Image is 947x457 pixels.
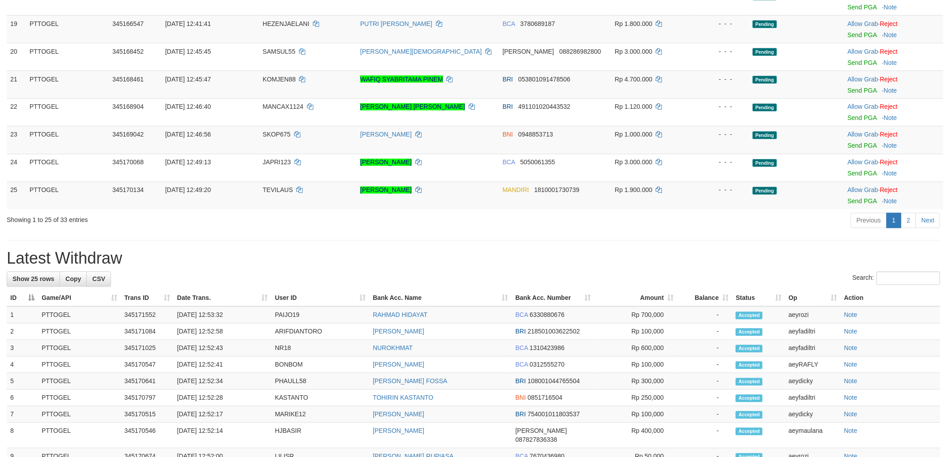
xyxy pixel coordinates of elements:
a: [PERSON_NAME] [360,131,412,138]
td: - [678,423,733,448]
span: BRI [503,76,513,83]
span: Accepted [736,345,763,353]
div: - - - [698,130,746,139]
td: 345170547 [121,357,174,373]
span: Accepted [736,395,763,402]
a: Note [844,345,857,352]
a: Allow Grab [848,20,878,27]
span: BRI [516,411,526,418]
span: BCA [503,159,515,166]
td: PAIJO19 [271,307,369,324]
a: Note [884,142,897,149]
td: HJBASIR [271,423,369,448]
span: BNI [503,131,513,138]
th: Balance: activate to sort column ascending [678,290,733,307]
span: [DATE] 12:45:45 [165,48,211,55]
span: SKOP675 [263,131,290,138]
td: aeydicky [785,406,840,423]
td: 1 [7,307,38,324]
td: [DATE] 12:52:34 [174,373,272,390]
a: Note [884,115,897,122]
td: aeydicky [785,373,840,390]
a: Note [884,87,897,94]
span: Copy 1310423986 to clipboard [530,345,565,352]
a: 1 [887,213,902,228]
a: [PERSON_NAME][DEMOGRAPHIC_DATA] [360,48,482,55]
a: Reject [880,131,898,138]
span: BRI [516,328,526,335]
td: PTTOGEL [26,71,109,98]
td: aeyrozi [785,307,840,324]
td: · [844,182,943,209]
span: BRI [503,103,513,111]
a: Note [844,361,857,368]
span: [DATE] 12:45:47 [165,76,211,83]
span: Pending [753,159,777,167]
td: PTTOGEL [38,406,121,423]
span: Copy 0312555270 to clipboard [530,361,565,368]
span: Copy 087827836338 to clipboard [516,436,557,444]
td: Rp 300,000 [595,373,678,390]
a: Next [916,213,940,228]
div: - - - [698,103,746,111]
span: · [848,159,880,166]
span: Accepted [736,428,763,436]
td: 20 [7,43,26,71]
td: aeyfadiltri [785,340,840,357]
td: PTTOGEL [26,15,109,43]
a: [PERSON_NAME] FOSSA [373,378,447,385]
th: Bank Acc. Name: activate to sort column ascending [369,290,512,307]
span: Accepted [736,329,763,336]
div: - - - [698,19,746,28]
td: PTTOGEL [38,390,121,406]
td: - [678,340,733,357]
td: 19 [7,15,26,43]
a: Allow Grab [848,103,878,111]
td: Rp 100,000 [595,357,678,373]
a: 2 [901,213,916,228]
td: 21 [7,71,26,98]
td: PTTOGEL [26,182,109,209]
a: Reject [880,187,898,194]
a: [PERSON_NAME] [360,187,412,194]
span: Accepted [736,312,763,320]
td: PTTOGEL [26,126,109,154]
span: Copy 5050061355 to clipboard [520,159,555,166]
span: BRI [516,378,526,385]
th: ID: activate to sort column descending [7,290,38,307]
td: 24 [7,154,26,182]
td: 3 [7,340,38,357]
a: Reject [880,76,898,83]
a: Note [844,312,857,319]
span: Rp 3.000.000 [615,159,653,166]
td: PTTOGEL [26,154,109,182]
a: Previous [851,213,887,228]
span: Rp 1.900.000 [615,187,653,194]
td: 23 [7,126,26,154]
a: Allow Grab [848,76,878,83]
a: Send PGA [848,87,877,94]
td: 4 [7,357,38,373]
td: PTTOGEL [38,324,121,340]
a: Note [844,328,857,335]
td: [DATE] 12:52:58 [174,324,272,340]
td: 345170515 [121,406,174,423]
span: Rp 1.120.000 [615,103,653,111]
a: WAFIQ SYABRITAMA PINEM [360,76,443,83]
span: Accepted [736,362,763,369]
span: · [848,103,880,111]
span: SAMSUL55 [263,48,295,55]
span: Copy 3780689187 to clipboard [520,20,555,27]
td: 5 [7,373,38,390]
span: BCA [516,361,528,368]
h1: Latest Withdraw [7,250,940,268]
a: CSV [86,272,111,287]
a: Reject [880,159,898,166]
th: Trans ID: activate to sort column ascending [121,290,174,307]
td: - [678,406,733,423]
a: RAHMAD HIDAYAT [373,312,427,319]
a: Send PGA [848,4,877,11]
td: 345170641 [121,373,174,390]
td: 345171084 [121,324,174,340]
span: 345170134 [112,187,144,194]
